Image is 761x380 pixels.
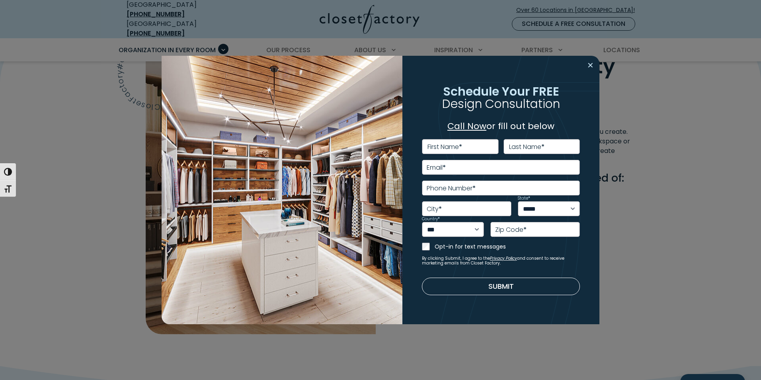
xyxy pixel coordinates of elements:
[447,120,486,132] a: Call Now
[422,278,580,295] button: Submit
[427,165,446,171] label: Email
[435,243,580,251] label: Opt-in for text messages
[427,206,442,212] label: City
[585,59,596,72] button: Close modal
[422,256,580,266] small: By clicking Submit, I agree to the and consent to receive marketing emails from Closet Factory.
[427,185,476,192] label: Phone Number
[495,227,527,233] label: Zip Code
[518,196,530,200] label: State
[443,82,559,100] span: Schedule Your FREE
[509,144,544,150] label: Last Name
[422,119,580,133] p: or fill out below
[162,56,402,325] img: Walk in closet with island
[422,217,440,221] label: Country
[427,144,462,150] label: First Name
[490,255,517,261] a: Privacy Policy
[442,95,560,112] span: Design Consultation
